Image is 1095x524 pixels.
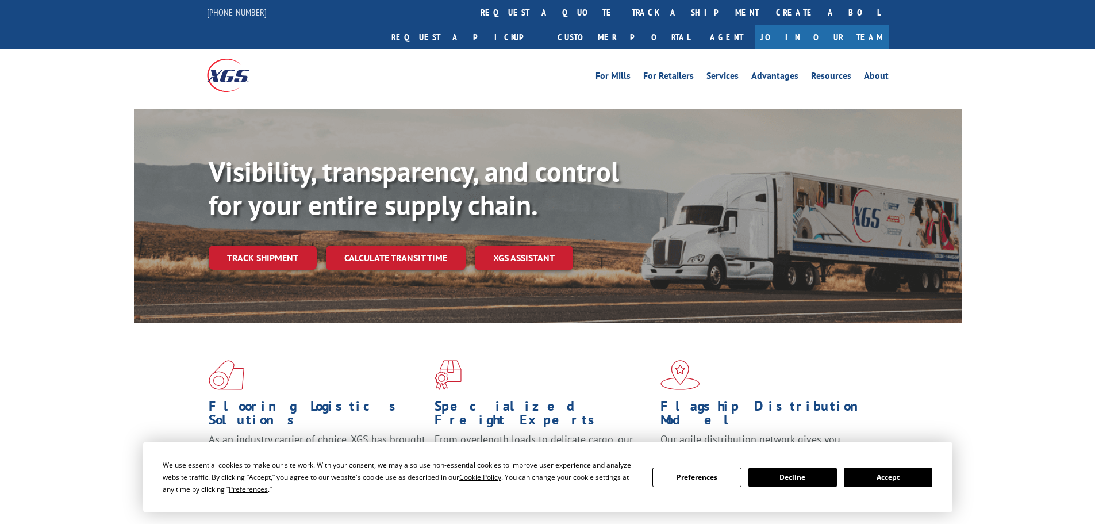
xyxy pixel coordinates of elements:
[435,360,462,390] img: xgs-icon-focused-on-flooring-red
[435,399,652,433] h1: Specialized Freight Experts
[209,154,619,223] b: Visibility, transparency, and control for your entire supply chain.
[811,71,851,84] a: Resources
[844,468,932,487] button: Accept
[660,399,878,433] h1: Flagship Distribution Model
[207,6,267,18] a: [PHONE_NUMBER]
[652,468,741,487] button: Preferences
[755,25,889,49] a: Join Our Team
[643,71,694,84] a: For Retailers
[549,25,698,49] a: Customer Portal
[163,459,639,495] div: We use essential cookies to make our site work. With your consent, we may also use non-essential ...
[435,433,652,484] p: From overlength loads to delicate cargo, our experienced staff knows the best way to move your fr...
[229,484,268,494] span: Preferences
[706,71,739,84] a: Services
[383,25,549,49] a: Request a pickup
[748,468,837,487] button: Decline
[209,399,426,433] h1: Flooring Logistics Solutions
[326,246,466,270] a: Calculate transit time
[660,433,872,460] span: Our agile distribution network gives you nationwide inventory management on demand.
[143,442,952,512] div: Cookie Consent Prompt
[660,360,700,390] img: xgs-icon-flagship-distribution-model-red
[209,246,317,270] a: Track shipment
[864,71,889,84] a: About
[751,71,798,84] a: Advantages
[209,360,244,390] img: xgs-icon-total-supply-chain-intelligence-red
[209,433,425,473] span: As an industry carrier of choice, XGS has brought innovation and dedication to flooring logistics...
[595,71,631,84] a: For Mills
[698,25,755,49] a: Agent
[475,246,573,270] a: XGS ASSISTANT
[459,472,501,482] span: Cookie Policy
